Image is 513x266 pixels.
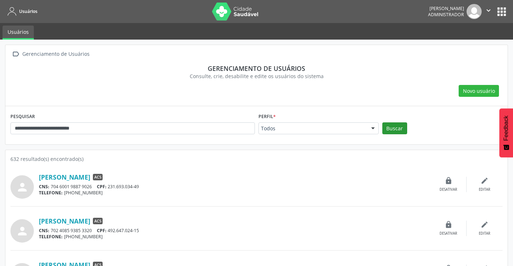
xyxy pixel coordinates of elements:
[97,184,107,190] span: CPF:
[39,234,63,240] span: TELEFONE:
[499,108,513,157] button: Feedback - Mostrar pesquisa
[479,231,490,236] div: Editar
[39,173,90,181] a: [PERSON_NAME]
[39,227,431,234] div: 702 4085 9385 3320 492.647.024-15
[445,221,453,229] i: lock
[10,155,503,163] div: 632 resultado(s) encontrado(s)
[39,234,431,240] div: [PHONE_NUMBER]
[481,221,489,229] i: edit
[467,4,482,19] img: img
[479,187,490,192] div: Editar
[382,122,407,135] button: Buscar
[21,49,91,59] div: Gerenciamento de Usuários
[39,190,431,196] div: [PHONE_NUMBER]
[440,231,457,236] div: Desativar
[459,85,499,97] button: Novo usuário
[39,227,49,234] span: CNS:
[19,8,37,14] span: Usuários
[485,6,492,14] i: 
[15,64,498,72] div: Gerenciamento de usuários
[463,87,495,95] span: Novo usuário
[39,190,63,196] span: TELEFONE:
[428,12,464,18] span: Administrador
[10,49,21,59] i: 
[481,177,489,185] i: edit
[16,181,29,194] i: person
[10,111,35,122] label: PESQUISAR
[261,125,364,132] span: Todos
[10,49,91,59] a:  Gerenciamento de Usuários
[5,5,37,17] a: Usuários
[39,184,431,190] div: 704 6001 9887 9026 231.693.034-49
[93,174,103,180] span: ACS
[258,111,276,122] label: Perfil
[440,187,457,192] div: Desativar
[445,177,453,185] i: lock
[503,116,509,141] span: Feedback
[16,225,29,238] i: person
[93,218,103,224] span: ACS
[428,5,464,12] div: [PERSON_NAME]
[39,184,49,190] span: CNS:
[3,26,34,40] a: Usuários
[15,72,498,80] div: Consulte, crie, desabilite e edite os usuários do sistema
[482,4,495,19] button: 
[495,5,508,18] button: apps
[97,227,107,234] span: CPF:
[39,217,90,225] a: [PERSON_NAME]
